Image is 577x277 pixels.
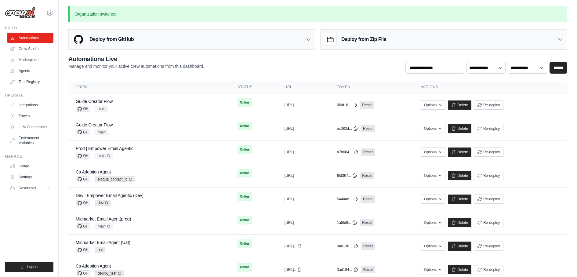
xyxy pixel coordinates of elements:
[360,101,374,109] a: Reset
[277,81,330,93] th: URL
[76,270,90,276] span: GH
[95,200,111,206] span: dev
[448,218,471,227] a: Delete
[89,36,134,43] h3: Deploy from GitHub
[76,223,90,229] span: GH
[474,124,503,133] button: Re-deploy
[68,6,567,22] p: Organization switched
[76,99,113,104] a: Guide Creator Flow
[7,183,53,193] button: Resources
[360,219,374,226] a: Reset
[337,244,358,249] button: 9a0138...
[337,173,357,178] button: 6fd367...
[95,270,124,276] span: deploy_test
[19,186,36,191] span: Resources
[421,124,445,133] button: Options
[68,81,230,93] th: Crew
[95,153,113,159] span: main
[7,33,53,43] a: Automations
[341,36,386,43] h3: Deploy from Zip File
[5,154,53,159] div: Manage
[238,263,252,272] span: Online
[76,169,111,174] a: Cs Adoption Agent
[95,223,113,229] span: main
[337,103,357,108] button: 0f0d16...
[7,100,53,110] a: Integrations
[238,239,252,248] span: Online
[337,220,357,225] button: 1a5fd9...
[421,195,445,204] button: Options
[95,106,108,112] span: main
[337,197,358,202] button: 544aac...
[7,55,53,65] a: Marketplace
[7,66,53,76] a: Agents
[238,98,252,107] span: Online
[474,218,503,227] button: Re-deploy
[7,111,53,121] a: Traces
[76,146,133,151] a: Prod | Empower Email Agentic
[337,150,358,155] button: a78664...
[5,262,53,272] button: Logout
[448,124,471,133] a: Delete
[330,81,413,93] th: Token
[361,266,375,273] a: Reset
[361,148,375,156] a: Reset
[238,122,252,130] span: Online
[76,247,90,253] span: GH
[76,153,90,159] span: GH
[76,193,143,198] a: Dev | Empower Email Agentic (Dev)
[76,129,90,135] span: GH
[76,240,130,245] a: Midmarket Email Agent (Uat)
[238,145,252,154] span: Online
[448,100,471,110] a: Delete
[361,125,375,132] a: Reset
[7,133,53,148] a: Environment Variables
[421,265,445,274] button: Options
[68,63,204,69] p: Manage and monitor your active crew automations from this dashboard.
[5,7,35,19] img: Logo
[474,148,503,157] button: Re-deploy
[421,242,445,251] button: Options
[7,122,53,132] a: LLM Connections
[76,176,90,182] span: GH
[448,242,471,251] a: Delete
[361,242,375,250] a: Reset
[7,161,53,171] a: Usage
[474,171,503,180] button: Re-deploy
[76,122,113,127] a: Guide Creator Flow
[95,176,135,182] span: eloqua_contact_id
[238,216,252,224] span: Online
[238,192,252,201] span: Online
[7,44,53,54] a: Crew Studio
[230,81,277,93] th: Status
[448,195,471,204] a: Delete
[474,265,503,274] button: Re-deploy
[76,217,131,221] a: Midmarket Email Agent(prod)
[474,195,503,204] button: Re-deploy
[72,33,85,46] img: GitHub Logo
[238,169,252,177] span: Online
[27,264,38,269] span: Logout
[95,247,105,253] span: uat
[76,106,90,112] span: GH
[474,242,503,251] button: Re-deploy
[360,172,374,179] a: Reset
[421,100,445,110] button: Options
[95,129,108,135] span: main
[448,148,471,157] a: Delete
[68,55,204,63] h2: Automations Live
[7,77,53,87] a: Tool Registry
[448,171,471,180] a: Delete
[413,81,567,93] th: Actions
[421,171,445,180] button: Options
[337,126,358,131] button: ec080d...
[421,218,445,227] button: Options
[337,267,358,272] button: 3ad184...
[5,93,53,98] div: Operate
[76,200,90,206] span: GH
[448,265,471,274] a: Delete
[7,172,53,182] a: Settings
[361,195,375,203] a: Reset
[76,264,111,268] a: Cs Adoption Agent
[421,148,445,157] button: Options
